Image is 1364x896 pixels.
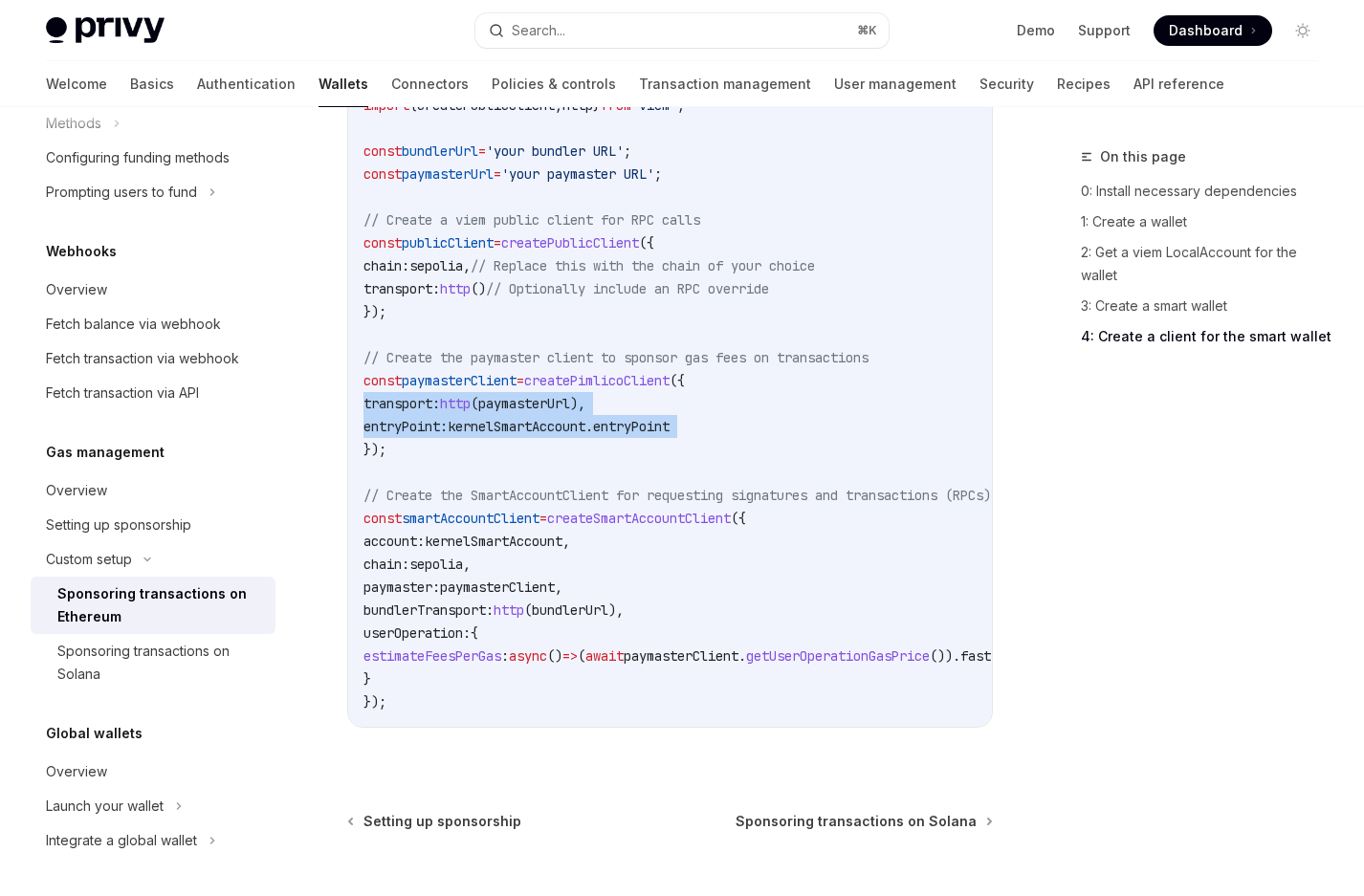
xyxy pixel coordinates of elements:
[409,556,463,573] span: sepolia
[501,647,509,665] span: :
[391,61,469,107] a: Connectors
[471,257,815,274] span: // Replace this with the chain of your choice
[1081,321,1333,352] a: 4: Create a client for the smart wallet
[46,479,107,502] div: Overview
[363,441,386,458] span: });
[562,533,570,550] span: ,
[363,533,425,550] span: account:
[31,141,275,175] a: Configuring funding methods
[363,372,402,389] span: const
[624,142,631,160] span: ;
[501,165,654,183] span: 'your paymaster URL'
[578,647,585,665] span: (
[471,280,486,297] span: ()
[471,624,478,642] span: {
[402,165,494,183] span: paymasterUrl
[363,142,402,160] span: const
[46,382,199,404] div: Fetch transaction via API
[425,533,562,550] span: kernelSmartAccount
[363,647,501,665] span: estimateFeesPerGas
[834,61,957,107] a: User management
[471,395,478,412] span: (
[494,165,501,183] span: =
[570,395,585,412] span: ),
[654,165,662,183] span: ;
[409,257,463,274] span: sepolia
[1100,145,1186,168] span: On this page
[1078,21,1131,40] a: Support
[363,670,371,688] span: }
[46,722,143,745] h5: Global wallets
[475,13,890,48] button: Search...⌘K
[670,372,685,389] span: ({
[930,647,960,665] span: ()).
[363,487,991,504] span: // Create the SmartAccountClient for requesting signatures and transactions (RPCs)
[363,234,402,251] span: const
[363,812,521,831] span: Setting up sponsorship
[517,372,524,389] span: =
[731,510,746,527] span: ({
[130,61,174,107] a: Basics
[31,307,275,341] a: Fetch balance via webhook
[363,211,700,229] span: // Create a viem public client for RPC calls
[46,548,132,571] div: Custom setup
[857,23,877,38] span: ⌘ K
[608,601,624,619] span: ),
[31,577,275,634] a: Sponsoring transactions on Ethereum
[31,754,275,789] a: Overview
[31,273,275,307] a: Overview
[402,142,478,160] span: bundlerUrl
[402,234,494,251] span: publicClient
[363,395,440,412] span: transport:
[31,789,275,823] button: Launch your wallet
[363,556,409,573] span: chain:
[31,508,275,542] a: Setting up sponsorship
[31,542,275,577] button: Custom setup
[1057,61,1111,107] a: Recipes
[486,280,769,297] span: // Optionally include an RPC override
[547,510,731,527] span: createSmartAccountClient
[585,418,593,435] span: .
[363,624,471,642] span: userOperation:
[512,19,565,42] div: Search...
[349,812,521,831] a: Setting up sponsorship
[46,441,165,464] h5: Gas management
[1081,291,1333,321] a: 3: Create a smart wallet
[31,376,275,410] a: Fetch transaction via API
[363,303,386,320] span: });
[31,634,275,691] a: Sponsoring transactions on Solana
[746,647,930,665] span: getUserOperationGasPrice
[363,601,494,619] span: bundlerTransport:
[46,181,197,204] div: Prompting users to fund
[319,61,368,107] a: Wallets
[486,142,624,160] span: 'your bundler URL'
[31,341,275,376] a: Fetch transaction via webhook
[1081,176,1333,207] a: 0: Install necessary dependencies
[1154,15,1272,46] a: Dashboard
[639,61,811,107] a: Transaction management
[1081,207,1333,237] a: 1: Create a wallet
[1017,21,1055,40] a: Demo
[57,640,264,686] div: Sponsoring transactions on Solana
[46,61,107,107] a: Welcome
[979,61,1034,107] a: Security
[1133,61,1224,107] a: API reference
[440,280,471,297] span: http
[363,693,386,710] span: });
[478,142,486,160] span: =
[1081,237,1333,291] a: 2: Get a viem LocalAccount for the wallet
[46,313,221,336] div: Fetch balance via webhook
[494,234,501,251] span: =
[31,823,275,858] button: Integrate a global wallet
[440,579,555,596] span: paymasterClient
[363,257,409,274] span: chain:
[736,812,977,831] span: Sponsoring transactions on Solana
[494,601,524,619] span: http
[31,473,275,508] a: Overview
[463,556,471,573] span: ,
[46,795,164,818] div: Launch your wallet
[585,647,624,665] span: await
[478,395,570,412] span: paymasterUrl
[736,812,991,831] a: Sponsoring transactions on Solana
[46,240,117,263] h5: Webhooks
